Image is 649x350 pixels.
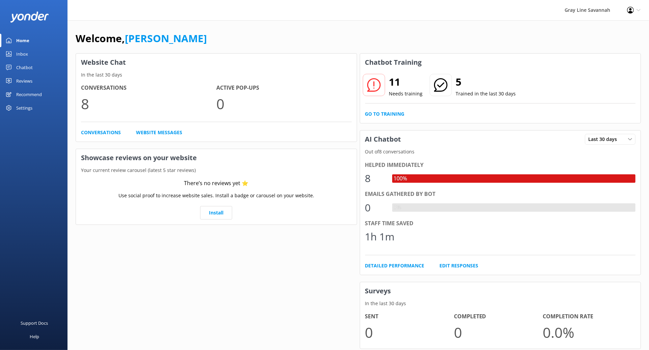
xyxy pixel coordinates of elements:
[21,316,48,330] div: Support Docs
[389,90,423,97] p: Needs training
[16,34,29,47] div: Home
[16,101,32,115] div: Settings
[81,84,216,92] h4: Conversations
[76,71,357,79] p: In the last 30 days
[365,312,454,321] h4: Sent
[184,179,248,188] div: There’s no reviews yet ⭐
[76,149,357,167] h3: Showcase reviews on your website
[456,74,516,90] h2: 5
[365,229,395,245] div: 1h 1m
[81,92,216,115] p: 8
[16,74,32,88] div: Reviews
[30,330,39,343] div: Help
[216,84,352,92] h4: Active Pop-ups
[365,200,385,216] div: 0
[76,167,357,174] p: Your current review carousel (latest 5 star reviews)
[216,92,352,115] p: 0
[365,219,636,228] div: Staff time saved
[76,30,207,47] h1: Welcome,
[360,282,641,300] h3: Surveys
[125,31,207,45] a: [PERSON_NAME]
[16,61,33,74] div: Chatbot
[16,88,42,101] div: Recommend
[392,174,409,183] div: 100%
[136,129,182,136] a: Website Messages
[365,262,425,269] a: Detailed Performance
[16,47,28,61] div: Inbox
[389,74,423,90] h2: 11
[440,262,479,269] a: Edit Responses
[365,190,636,199] div: Emails gathered by bot
[365,321,454,344] p: 0
[360,300,641,307] p: In the last 30 days
[81,129,121,136] a: Conversations
[76,54,357,71] h3: Website Chat
[456,90,516,97] p: Trained in the last 30 days
[392,203,403,212] div: 0%
[200,206,232,220] a: Install
[365,170,385,186] div: 8
[10,11,49,23] img: yonder-white-logo.png
[360,130,406,148] h3: AI Chatbot
[360,148,641,155] p: Out of 8 conversations
[543,312,631,321] h4: Completion Rate
[365,161,636,170] div: Helped immediately
[118,192,314,199] p: Use social proof to increase website sales. Install a badge or carousel on your website.
[543,321,631,344] p: 0.0 %
[588,136,621,143] span: Last 30 days
[365,110,405,118] a: Go to Training
[360,54,427,71] h3: Chatbot Training
[454,321,543,344] p: 0
[454,312,543,321] h4: Completed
